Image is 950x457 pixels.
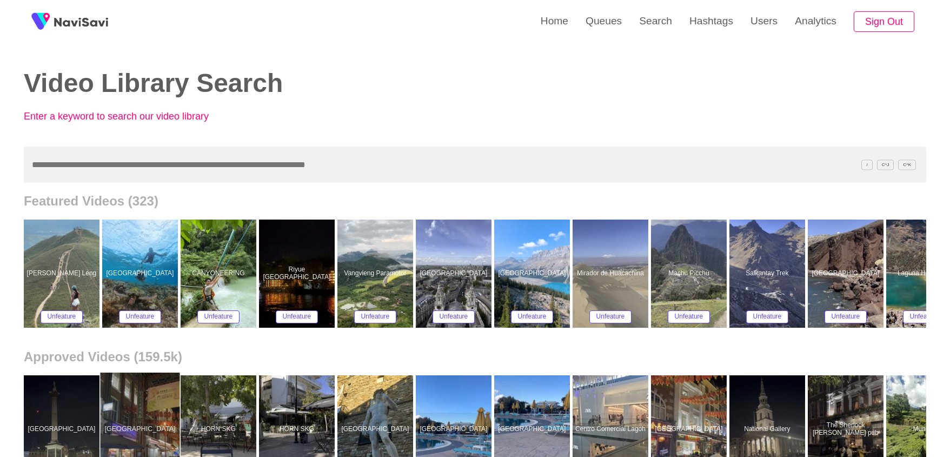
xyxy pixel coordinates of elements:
a: [GEOGRAPHIC_DATA]Catedral de San Pablo de LondresUnfeature [416,220,494,328]
a: Mirador de HuacachinaMirador de HuacachinaUnfeature [573,220,651,328]
img: fireSpot [27,8,54,35]
a: CANYONEERINGCANYONEERINGUnfeature [181,220,259,328]
h2: Video Library Search [24,69,459,98]
button: Sign Out [854,11,914,32]
a: [PERSON_NAME] LengKai Kung LengUnfeature [24,220,102,328]
span: C^J [877,160,894,170]
button: Unfeature [433,310,475,323]
p: Enter a keyword to search our video library [24,111,262,122]
span: / [861,160,872,170]
button: Unfeature [354,310,397,323]
a: Vangvieng ParamotorVangvieng ParamotorUnfeature [337,220,416,328]
a: [GEOGRAPHIC_DATA]Peyto LakeUnfeature [494,220,573,328]
a: Salkantay TrekSalkantay TrekUnfeature [729,220,808,328]
a: Machu PicchuMachu PicchuUnfeature [651,220,729,328]
button: Unfeature [668,310,710,323]
button: Unfeature [511,310,554,323]
button: Unfeature [197,310,240,323]
button: Unfeature [903,310,946,323]
h2: Featured Videos (323) [24,194,926,209]
a: [GEOGRAPHIC_DATA]Panagsama BeachUnfeature [102,220,181,328]
a: [GEOGRAPHIC_DATA]Red BeachUnfeature [808,220,886,328]
button: Unfeature [41,310,83,323]
button: Unfeature [746,310,789,323]
button: Unfeature [589,310,632,323]
button: Unfeature [825,310,867,323]
a: Riyue [GEOGRAPHIC_DATA]Riyue Shuangta Cultural ParkUnfeature [259,220,337,328]
img: fireSpot [54,16,108,27]
h2: Approved Videos (159.5k) [24,349,926,365]
button: Unfeature [119,310,162,323]
button: Unfeature [276,310,318,323]
span: C^K [898,160,916,170]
